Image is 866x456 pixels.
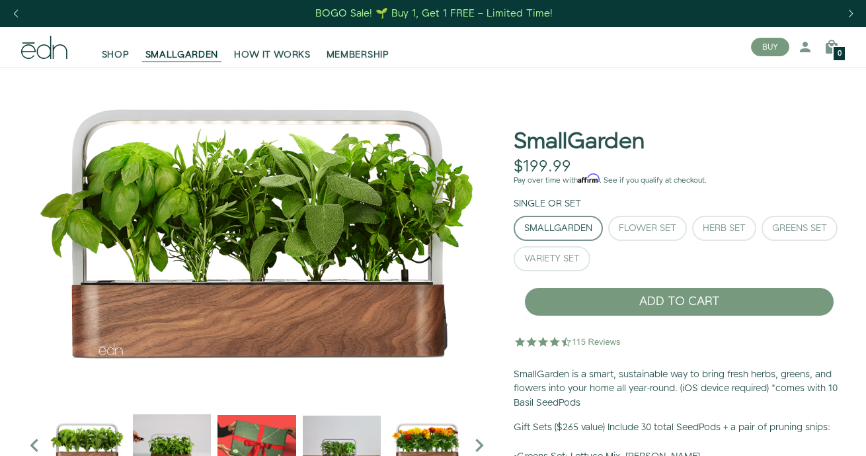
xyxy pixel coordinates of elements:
span: Affirm [578,174,600,183]
a: BOGO Sale! 🌱 Buy 1, Get 1 FREE – Limited Time! [315,3,555,24]
div: BOGO Sale! 🌱 Buy 1, Get 1 FREE – Limited Time! [315,7,553,21]
div: Greens Set [772,224,827,233]
div: Variety Set [524,254,580,263]
img: Official-EDN-SMALLGARDEN-HERB-HERO-SLV-2000px_4096x.png [21,67,492,398]
p: SmallGarden is a smart, sustainable way to bring fresh herbs, greens, and flowers into your home ... [514,368,845,411]
a: HOW IT WORKS [226,32,318,62]
div: SmallGarden [524,224,592,233]
a: SMALLGARDEN [138,32,227,62]
div: 1 / 6 [21,67,492,398]
a: MEMBERSHIP [319,32,397,62]
div: Flower Set [619,224,676,233]
button: SmallGarden [514,216,603,241]
span: SHOP [102,48,130,62]
span: HOW IT WORKS [234,48,310,62]
a: SHOP [94,32,138,62]
span: 0 [838,50,842,58]
button: Variety Set [514,246,590,271]
button: BUY [751,38,789,56]
button: Flower Set [608,216,687,241]
img: 4.5 star rating [514,328,623,355]
button: Herb Set [692,216,756,241]
b: Gift Sets ($265 value) Include 30 total SeedPods + a pair of pruning snips: [514,421,830,434]
h1: SmallGarden [514,130,645,154]
iframe: Opens a widget where you can find more information [763,416,853,449]
button: ADD TO CART [524,287,834,316]
label: Single or Set [514,197,581,210]
div: Herb Set [703,224,746,233]
div: $199.99 [514,158,571,177]
button: Greens Set [762,216,838,241]
p: Pay over time with . See if you qualify at checkout. [514,175,845,187]
span: MEMBERSHIP [327,48,389,62]
span: SMALLGARDEN [145,48,219,62]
